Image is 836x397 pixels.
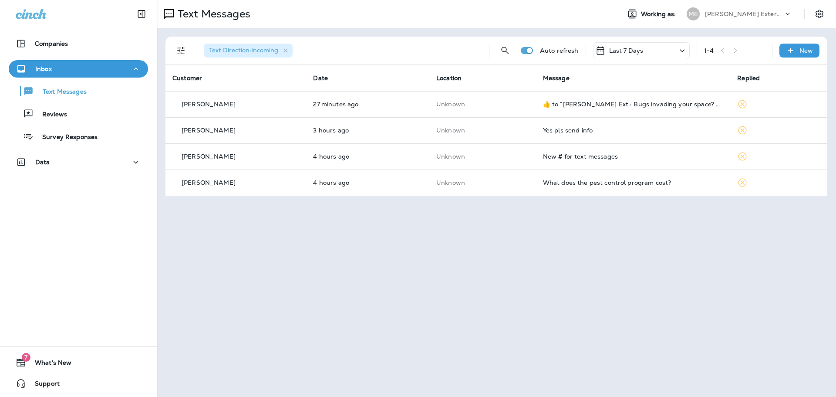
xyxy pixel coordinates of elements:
[34,111,67,119] p: Reviews
[34,88,87,96] p: Text Messages
[540,47,579,54] p: Auto refresh
[436,74,462,82] span: Location
[182,127,236,134] p: [PERSON_NAME]
[436,101,529,108] p: This customer does not have a last location and the phone number they messaged is not assigned to...
[9,35,148,52] button: Companies
[9,82,148,100] button: Text Messages
[313,127,422,134] p: Aug 15, 2025 11:35 AM
[436,127,529,134] p: This customer does not have a last location and the phone number they messaged is not assigned to...
[609,47,644,54] p: Last 7 Days
[129,5,154,23] button: Collapse Sidebar
[9,153,148,171] button: Data
[174,7,250,20] p: Text Messages
[543,153,724,160] div: New # for text messages
[9,354,148,371] button: 7What's New
[26,380,60,390] span: Support
[35,159,50,166] p: Data
[9,60,148,78] button: Inbox
[543,179,724,186] div: What does the pest control program cost?
[436,153,529,160] p: This customer does not have a last location and the phone number they messaged is not assigned to...
[9,127,148,146] button: Survey Responses
[687,7,700,20] div: ME
[313,101,422,108] p: Aug 15, 2025 02:35 PM
[313,179,422,186] p: Aug 15, 2025 10:13 AM
[172,74,202,82] span: Customer
[34,133,98,142] p: Survey Responses
[436,179,529,186] p: This customer does not have a last location and the phone number they messaged is not assigned to...
[172,42,190,59] button: Filters
[313,153,422,160] p: Aug 15, 2025 10:51 AM
[812,6,827,22] button: Settings
[26,359,71,370] span: What's New
[9,375,148,392] button: Support
[9,105,148,123] button: Reviews
[182,101,236,108] p: [PERSON_NAME]
[22,353,30,362] span: 7
[35,65,52,72] p: Inbox
[182,179,236,186] p: [PERSON_NAME]
[204,44,293,58] div: Text Direction:Incoming
[543,127,724,134] div: Yes pls send info
[313,74,328,82] span: Date
[737,74,760,82] span: Replied
[543,101,724,108] div: ​👍​ to “ Mares Ext.: Bugs invading your space? Our Quarterly Pest Control Program keeps pests awa...
[704,47,714,54] div: 1 - 4
[182,153,236,160] p: [PERSON_NAME]
[705,10,783,17] p: [PERSON_NAME] Exterminating
[35,40,68,47] p: Companies
[799,47,813,54] p: New
[641,10,678,18] span: Working as:
[543,74,570,82] span: Message
[496,42,514,59] button: Search Messages
[209,46,278,54] span: Text Direction : Incoming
